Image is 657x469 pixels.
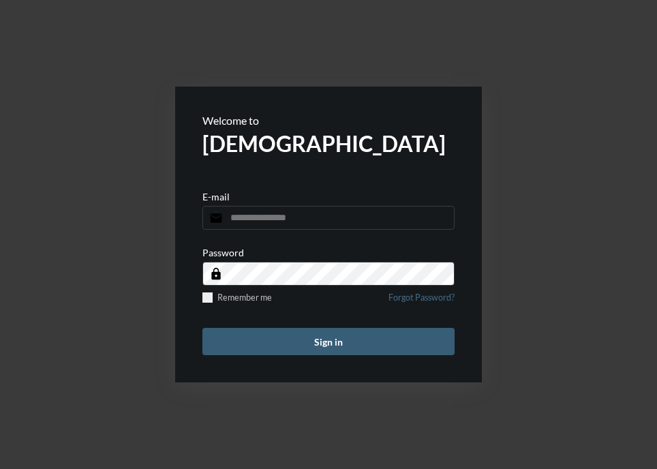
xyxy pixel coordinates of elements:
label: Remember me [202,292,272,303]
p: E-mail [202,191,230,202]
p: Password [202,247,244,258]
a: Forgot Password? [388,292,455,311]
h2: [DEMOGRAPHIC_DATA] [202,130,455,157]
p: Welcome to [202,114,455,127]
button: Sign in [202,328,455,355]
